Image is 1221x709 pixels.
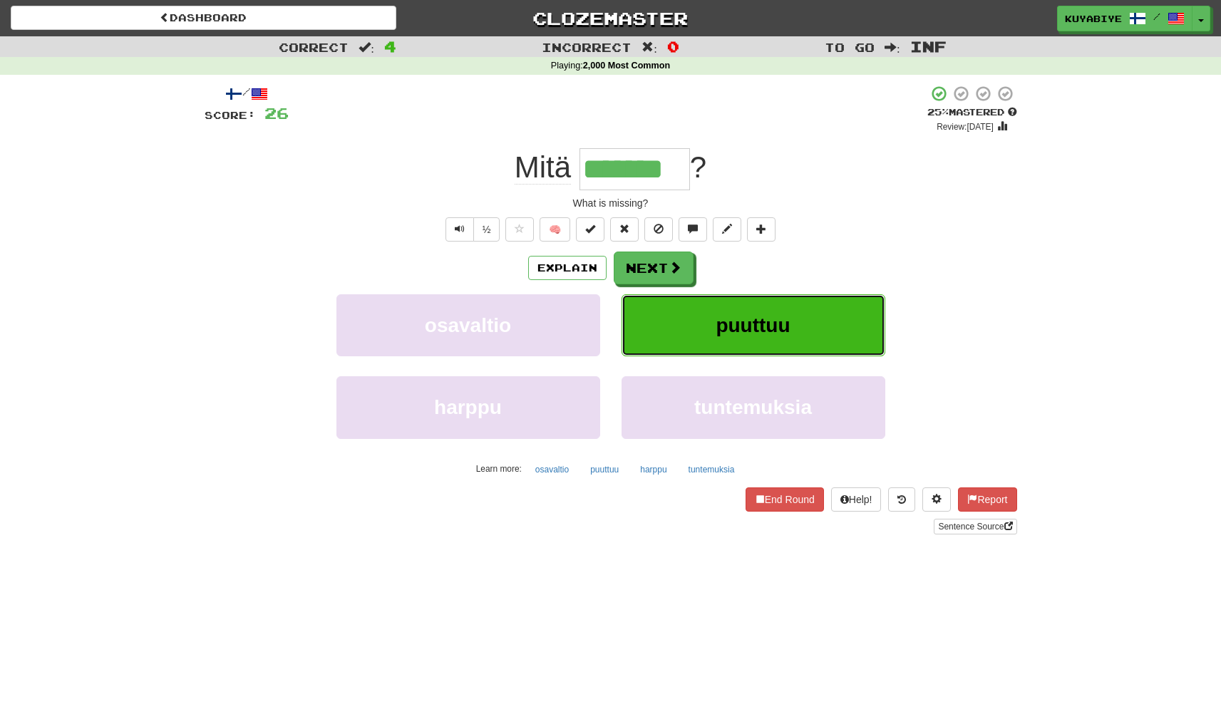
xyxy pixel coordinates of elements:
[443,217,500,242] div: Text-to-speech controls
[934,519,1016,534] a: Sentence Source
[632,459,674,480] button: harppu
[11,6,396,30] a: Dashboard
[425,314,511,336] span: osavaltio
[205,196,1017,210] div: What is missing?
[679,217,707,242] button: Discuss sentence (alt+u)
[445,217,474,242] button: Play sentence audio (ctl+space)
[528,256,607,280] button: Explain
[642,41,657,53] span: :
[888,487,915,512] button: Round history (alt+y)
[473,217,500,242] button: ½
[622,294,885,356] button: puuttuu
[576,217,604,242] button: Set this sentence to 100% Mastered (alt+m)
[747,217,776,242] button: Add to collection (alt+a)
[434,396,502,418] span: harppu
[1153,11,1160,21] span: /
[927,106,949,118] span: 25 %
[540,217,570,242] button: 🧠
[505,217,534,242] button: Favorite sentence (alt+f)
[359,41,374,53] span: :
[694,396,812,418] span: tuntemuksia
[667,38,679,55] span: 0
[582,459,627,480] button: puuttuu
[336,294,600,356] button: osavaltio
[205,109,256,121] span: Score:
[910,38,947,55] span: Inf
[937,122,994,132] small: Review: [DATE]
[614,252,694,284] button: Next
[384,38,396,55] span: 4
[885,41,900,53] span: :
[583,61,670,71] strong: 2,000 Most Common
[515,150,571,185] span: Mitä
[690,150,706,184] span: ?
[927,106,1017,119] div: Mastered
[958,487,1016,512] button: Report
[622,376,885,438] button: tuntemuksia
[610,217,639,242] button: Reset to 0% Mastered (alt+r)
[205,85,289,103] div: /
[831,487,882,512] button: Help!
[1065,12,1122,25] span: kuyabiye
[681,459,743,480] button: tuntemuksia
[716,314,790,336] span: puuttuu
[644,217,673,242] button: Ignore sentence (alt+i)
[476,464,522,474] small: Learn more:
[418,6,803,31] a: Clozemaster
[746,487,824,512] button: End Round
[264,104,289,122] span: 26
[542,40,632,54] span: Incorrect
[713,217,741,242] button: Edit sentence (alt+d)
[825,40,875,54] span: To go
[1057,6,1192,31] a: kuyabiye /
[336,376,600,438] button: harppu
[279,40,349,54] span: Correct
[527,459,577,480] button: osavaltio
